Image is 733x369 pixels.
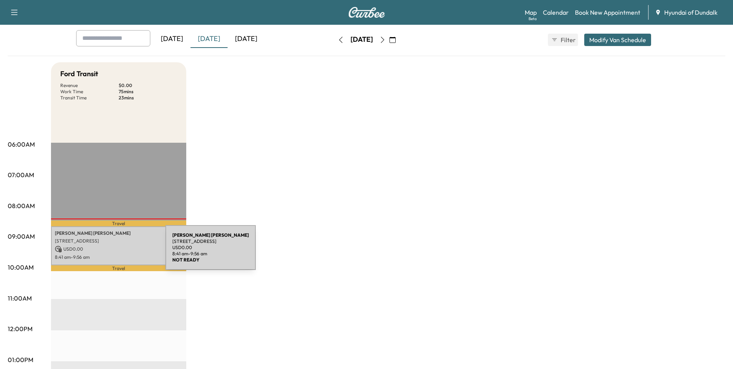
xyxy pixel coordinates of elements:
[525,8,537,17] a: MapBeta
[8,140,35,149] p: 06:00AM
[8,294,32,303] p: 11:00AM
[60,89,119,95] p: Work Time
[529,16,537,22] div: Beta
[584,34,651,46] button: Modify Van Schedule
[548,34,578,46] button: Filter
[55,246,182,253] p: USD 0.00
[190,30,228,48] div: [DATE]
[60,82,119,89] p: Revenue
[348,7,385,18] img: Curbee Logo
[172,244,249,251] p: USD 0.00
[8,170,34,179] p: 07:00AM
[543,8,569,17] a: Calendar
[8,201,35,210] p: 08:00AM
[55,238,182,244] p: [STREET_ADDRESS]
[172,238,249,244] p: [STREET_ADDRESS]
[55,254,182,260] p: 8:41 am - 9:56 am
[51,220,186,226] p: Travel
[8,355,33,364] p: 01:00PM
[119,89,177,95] p: 75 mins
[55,230,182,236] p: [PERSON_NAME] [PERSON_NAME]
[350,35,373,44] div: [DATE]
[172,232,249,238] b: [PERSON_NAME] [PERSON_NAME]
[575,8,640,17] a: Book New Appointment
[561,35,575,44] span: Filter
[228,30,265,48] div: [DATE]
[119,82,177,89] p: $ 0.00
[153,30,190,48] div: [DATE]
[664,8,718,17] span: Hyundai of Dundalk
[8,324,32,333] p: 12:00PM
[8,263,34,272] p: 10:00AM
[8,232,35,241] p: 09:00AM
[51,265,186,271] p: Travel
[172,257,199,263] b: NOT READY
[119,95,177,101] p: 23 mins
[60,68,98,79] h5: Ford Transit
[172,251,249,257] p: 8:41 am - 9:56 am
[60,95,119,101] p: Transit Time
